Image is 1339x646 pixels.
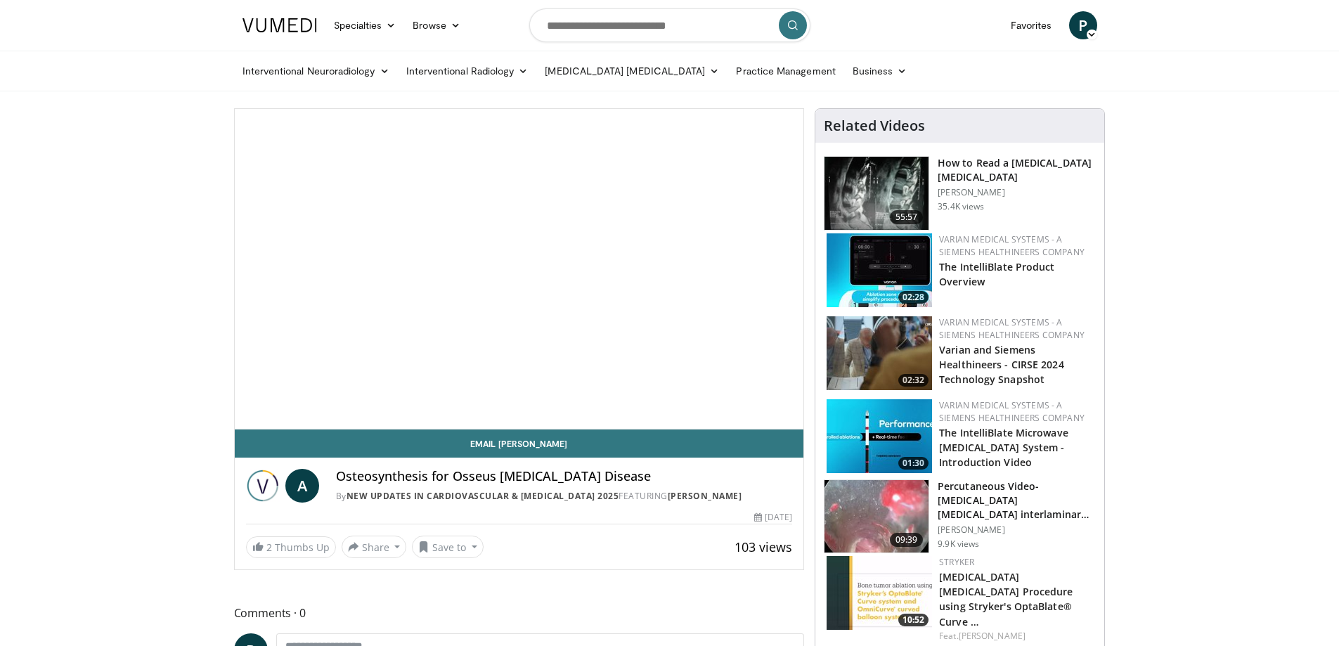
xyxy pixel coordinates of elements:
span: 55:57 [890,210,924,224]
img: New Updates in Cardiovascular & Interventional Radiology 2025 [246,469,280,503]
video-js: Video Player [235,109,804,429]
a: 55:57 How to Read a [MEDICAL_DATA] [MEDICAL_DATA] [PERSON_NAME] 35.4K views [824,156,1096,231]
a: 09:39 Percutaneous Video-[MEDICAL_DATA] [MEDICAL_DATA] interlaminar L5-S1 (PELD) [PERSON_NAME] 9.... [824,479,1096,554]
p: 35.4K views [938,201,984,212]
span: 09:39 [890,533,924,547]
a: [PERSON_NAME] [668,490,742,502]
a: Stryker [939,556,974,568]
h3: Percutaneous Video-[MEDICAL_DATA] [MEDICAL_DATA] interlaminar L5-S1 (PELD) [938,479,1096,522]
div: By FEATURING [336,490,792,503]
a: 02:32 [827,316,932,390]
h3: How to Read a [MEDICAL_DATA] [MEDICAL_DATA] [938,156,1096,184]
span: 2 [266,541,272,554]
button: Save to [412,536,484,558]
span: 01:30 [898,457,929,470]
div: Feat. [939,630,1093,642]
a: Varian Medical Systems - A Siemens Healthineers Company [939,399,1085,424]
div: [DATE] [754,511,792,524]
a: [MEDICAL_DATA] [MEDICAL_DATA] [536,57,727,85]
img: 9dd24252-e4f0-4a32-aaaa-d603767551b7.150x105_q85_crop-smart_upscale.jpg [827,399,932,473]
a: The IntelliBlate Product Overview [939,260,1054,288]
a: 02:28 [827,233,932,307]
a: Email [PERSON_NAME] [235,429,804,458]
a: Practice Management [727,57,843,85]
button: Share [342,536,407,558]
img: b47c832f-d84e-4c5d-8811-00369440eda2.150x105_q85_crop-smart_upscale.jpg [824,157,929,230]
span: 10:52 [898,614,929,626]
span: 02:28 [898,291,929,304]
img: e21b9506-2e6f-46d3-a4b3-e183d5d2d9ac.150x105_q85_crop-smart_upscale.jpg [827,233,932,307]
a: Specialties [325,11,405,39]
a: Varian Medical Systems - A Siemens Healthineers Company [939,233,1085,258]
img: VuMedi Logo [242,18,317,32]
a: Business [844,57,916,85]
h4: Osteosynthesis for Osseus [MEDICAL_DATA] Disease [336,469,792,484]
a: P [1069,11,1097,39]
h4: Related Videos [824,117,925,134]
p: [PERSON_NAME] [938,524,1096,536]
a: Favorites [1002,11,1061,39]
span: Comments 0 [234,604,805,622]
a: [PERSON_NAME] [959,630,1026,642]
img: c3af100c-e70b-45d5-a149-e8d9e5b4c33f.150x105_q85_crop-smart_upscale.jpg [827,316,932,390]
a: Varian and Siemens Healthineers - CIRSE 2024 Technology Snapshot [939,343,1064,386]
a: Browse [404,11,469,39]
a: 10:52 [827,556,932,630]
a: Varian Medical Systems - A Siemens Healthineers Company [939,316,1085,341]
span: 103 views [735,538,792,555]
a: [MEDICAL_DATA] [MEDICAL_DATA] Procedure using Stryker's OptaBlate® Curve … [939,570,1073,628]
a: The IntelliBlate Microwave [MEDICAL_DATA] System - Introduction Video [939,426,1068,469]
a: New Updates in Cardiovascular & [MEDICAL_DATA] 2025 [347,490,619,502]
img: 8fac1a79-a78b-4966-a978-874ddf9a9948.150x105_q85_crop-smart_upscale.jpg [824,480,929,553]
a: 2 Thumbs Up [246,536,336,558]
input: Search topics, interventions [529,8,810,42]
p: 9.9K views [938,538,979,550]
a: 01:30 [827,399,932,473]
img: 0f0d9d51-420c-42d6-ac87-8f76a25ca2f4.150x105_q85_crop-smart_upscale.jpg [827,556,932,630]
a: A [285,469,319,503]
a: Interventional Neuroradiology [234,57,398,85]
span: 02:32 [898,374,929,387]
a: Interventional Radiology [398,57,537,85]
p: [PERSON_NAME] [938,187,1096,198]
